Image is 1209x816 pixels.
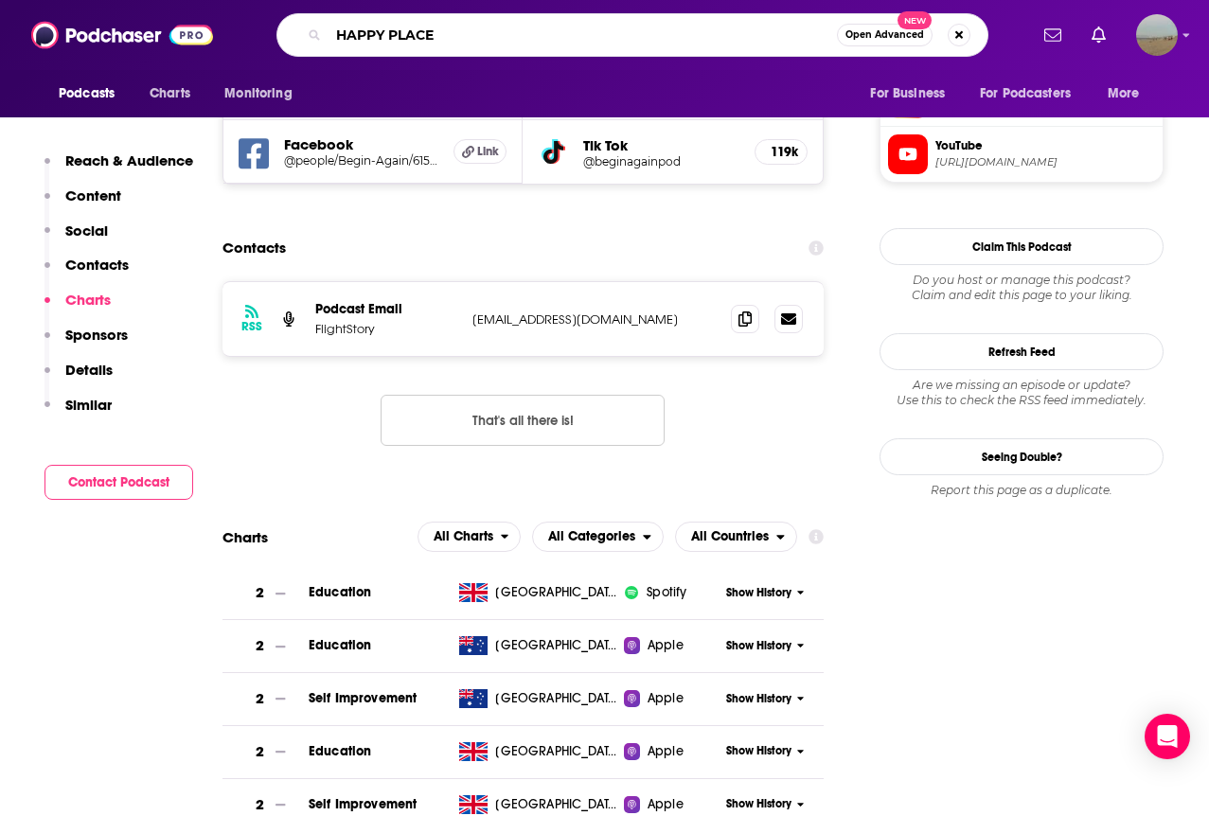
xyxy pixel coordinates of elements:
a: [GEOGRAPHIC_DATA] [452,742,624,761]
a: Education [309,637,371,653]
span: Show History [726,796,791,812]
span: YouTube [935,137,1155,154]
p: [EMAIL_ADDRESS][DOMAIN_NAME] [472,311,716,328]
button: Charts [44,291,111,326]
a: 2 [222,567,309,619]
h2: Categories [532,522,664,552]
span: Show History [726,743,791,759]
input: Search podcasts, credits, & more... [329,20,837,50]
p: Charts [65,291,111,309]
span: Logged in as shenderson [1136,14,1178,56]
a: @beginagainpod [583,154,738,169]
span: Link [477,144,499,159]
button: open menu [418,522,522,552]
span: Show History [726,691,791,707]
button: Social [44,222,108,257]
h5: Tik Tok [583,136,738,154]
button: Content [44,186,121,222]
img: iconImage [624,585,639,600]
a: Self Improvement [309,690,417,706]
h5: Facebook [284,135,438,153]
h2: Contacts [222,230,286,266]
h2: Charts [222,528,268,546]
a: [GEOGRAPHIC_DATA] [452,636,624,655]
p: FlightStory [315,321,457,337]
img: User Profile [1136,14,1178,56]
div: Claim and edit this page to your liking. [880,273,1164,303]
a: [GEOGRAPHIC_DATA] [452,795,624,814]
a: Apple [624,795,720,814]
button: Reach & Audience [44,151,193,186]
button: open menu [45,76,139,112]
p: Sponsors [65,326,128,344]
a: YouTube[URL][DOMAIN_NAME] [888,134,1155,174]
div: Search podcasts, credits, & more... [276,13,988,57]
button: Claim This Podcast [880,228,1164,265]
button: open menu [1094,76,1164,112]
button: Sponsors [44,326,128,361]
h3: 2 [256,794,264,816]
span: Australia [495,636,618,655]
button: Refresh Feed [880,333,1164,370]
a: @people/Begin-Again/61567727813810 [284,153,438,168]
p: Similar [65,396,112,414]
div: Open Intercom Messenger [1145,714,1190,759]
button: open menu [211,76,316,112]
button: open menu [532,522,664,552]
button: open menu [857,76,969,112]
span: All Categories [548,530,635,543]
a: Apple [624,689,720,708]
a: Show notifications dropdown [1037,19,1069,51]
span: For Podcasters [980,80,1071,107]
span: Monitoring [224,80,292,107]
button: Contacts [44,256,129,291]
img: Podchaser - Follow, Share and Rate Podcasts [31,17,213,53]
span: United Kingdom [495,583,618,602]
span: Show History [726,638,791,654]
a: Charts [137,76,202,112]
span: Charts [150,80,190,107]
h2: Countries [675,522,797,552]
h3: 2 [256,635,264,657]
span: Show History [726,585,791,601]
span: Apple [648,689,684,708]
button: Nothing here. [381,395,665,446]
span: For Business [870,80,945,107]
span: Spotify [647,583,686,602]
a: 2 [222,620,309,672]
a: Education [309,584,371,600]
h3: 2 [256,582,264,604]
a: iconImageSpotify [624,583,720,602]
button: Show History [720,691,810,707]
div: Report this page as a duplicate. [880,483,1164,498]
button: Show History [720,585,810,601]
span: United Kingdom [495,795,618,814]
p: Social [65,222,108,239]
p: Reach & Audience [65,151,193,169]
span: All Charts [434,530,493,543]
button: Show profile menu [1136,14,1178,56]
p: Podcast Email [315,301,457,317]
span: Education [309,743,371,759]
p: Contacts [65,256,129,274]
span: Podcasts [59,80,115,107]
span: Apple [648,795,684,814]
a: Self Improvement [309,796,417,812]
span: Do you host or manage this podcast? [880,273,1164,288]
span: Australia [495,689,618,708]
a: [GEOGRAPHIC_DATA] [452,583,624,602]
span: All Countries [691,530,769,543]
h5: 119k [771,144,791,160]
button: Show History [720,638,810,654]
h3: 2 [256,741,264,763]
a: Apple [624,742,720,761]
span: United Kingdom [495,742,618,761]
button: Open AdvancedNew [837,24,933,46]
div: Are we missing an episode or update? Use this to check the RSS feed immediately. [880,378,1164,408]
span: More [1108,80,1140,107]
